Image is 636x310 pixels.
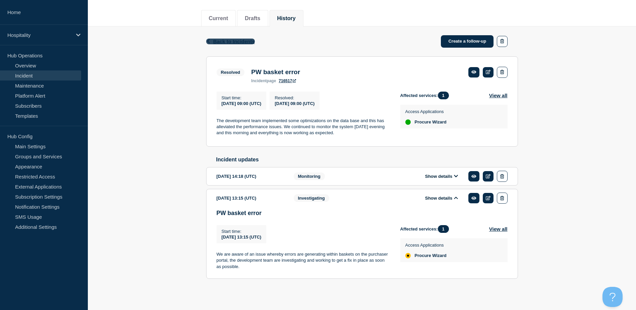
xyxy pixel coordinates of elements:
div: affected [405,253,411,258]
button: Show details [423,173,460,179]
h3: PW basket error [251,68,300,76]
button: View all [489,92,508,99]
p: Access Applications [405,243,447,248]
span: [DATE] 09:00 (UTC) [222,101,262,106]
h2: Incident updates [216,157,518,163]
span: [DATE] 13:15 (UTC) [222,235,262,240]
div: [DATE] 14:18 (UTC) [217,171,284,182]
p: Start time : [222,95,262,100]
span: [DATE] 09:00 (UTC) [275,101,314,106]
p: Resolved : [275,95,314,100]
p: We are aware of an issue whereby errors are generating within baskets on the purchaser portal, th... [217,251,390,270]
span: 1 [438,92,449,99]
h3: PW basket error [217,210,508,217]
a: 716517 [279,79,296,83]
button: Show details [423,195,460,201]
span: Monitoring [294,172,325,180]
a: Create a follow-up [441,35,494,48]
span: Affected services: [400,225,452,233]
button: Back to Incidents [206,39,255,44]
iframe: Help Scout Beacon - Open [602,287,623,307]
button: History [277,15,296,21]
span: Back to Incidents [213,39,255,44]
button: View all [489,225,508,233]
span: incident [251,79,267,83]
button: Drafts [245,15,260,21]
p: The development team implemented some optimizations on the data base and this has alleviated the ... [217,118,390,136]
div: [DATE] 13:15 (UTC) [217,193,284,204]
span: Procure Wizard [415,119,447,125]
span: 1 [438,225,449,233]
span: Affected services: [400,92,452,99]
p: Start time : [222,229,262,234]
span: Resolved [217,68,245,76]
p: page [251,79,276,83]
p: Access Applications [405,109,447,114]
p: Hospitality [7,32,72,38]
span: Procure Wizard [415,253,447,258]
div: up [405,119,411,125]
span: Investigating [294,194,329,202]
button: Current [209,15,228,21]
